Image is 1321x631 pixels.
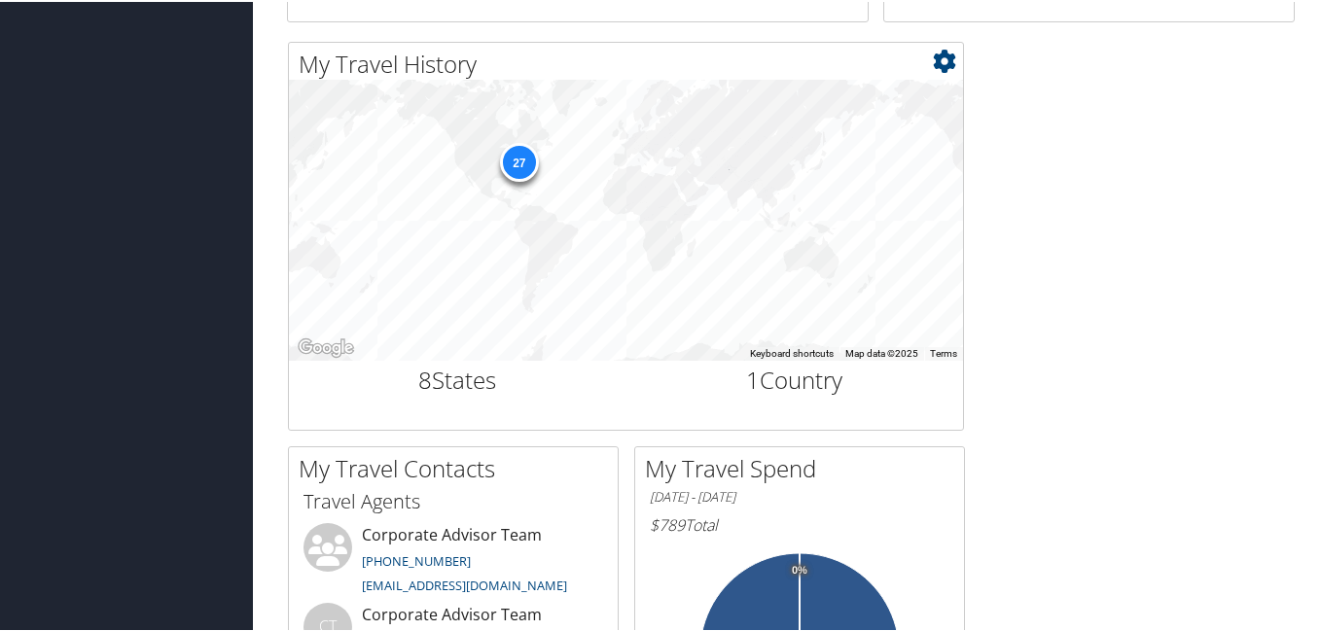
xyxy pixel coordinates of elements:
a: [PHONE_NUMBER] [362,550,471,568]
li: Corporate Advisor Team [294,521,613,601]
span: Map data ©2025 [845,346,918,357]
h6: [DATE] - [DATE] [650,486,949,505]
button: Keyboard shortcuts [750,345,834,359]
h2: My Travel Contacts [299,450,618,483]
a: [EMAIL_ADDRESS][DOMAIN_NAME] [362,575,567,592]
h2: States [303,362,612,395]
span: 1 [746,362,760,394]
h2: My Travel History [299,46,963,79]
img: Google [294,333,358,359]
span: $789 [650,512,685,534]
a: Open this area in Google Maps (opens a new window) [294,333,358,359]
tspan: 0% [792,563,807,575]
h2: My Travel Spend [645,450,964,483]
div: 27 [499,141,538,180]
h6: Total [650,512,949,534]
h3: Travel Agents [303,486,603,513]
span: 8 [418,362,432,394]
a: Terms (opens in new tab) [930,346,957,357]
h2: Country [641,362,949,395]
